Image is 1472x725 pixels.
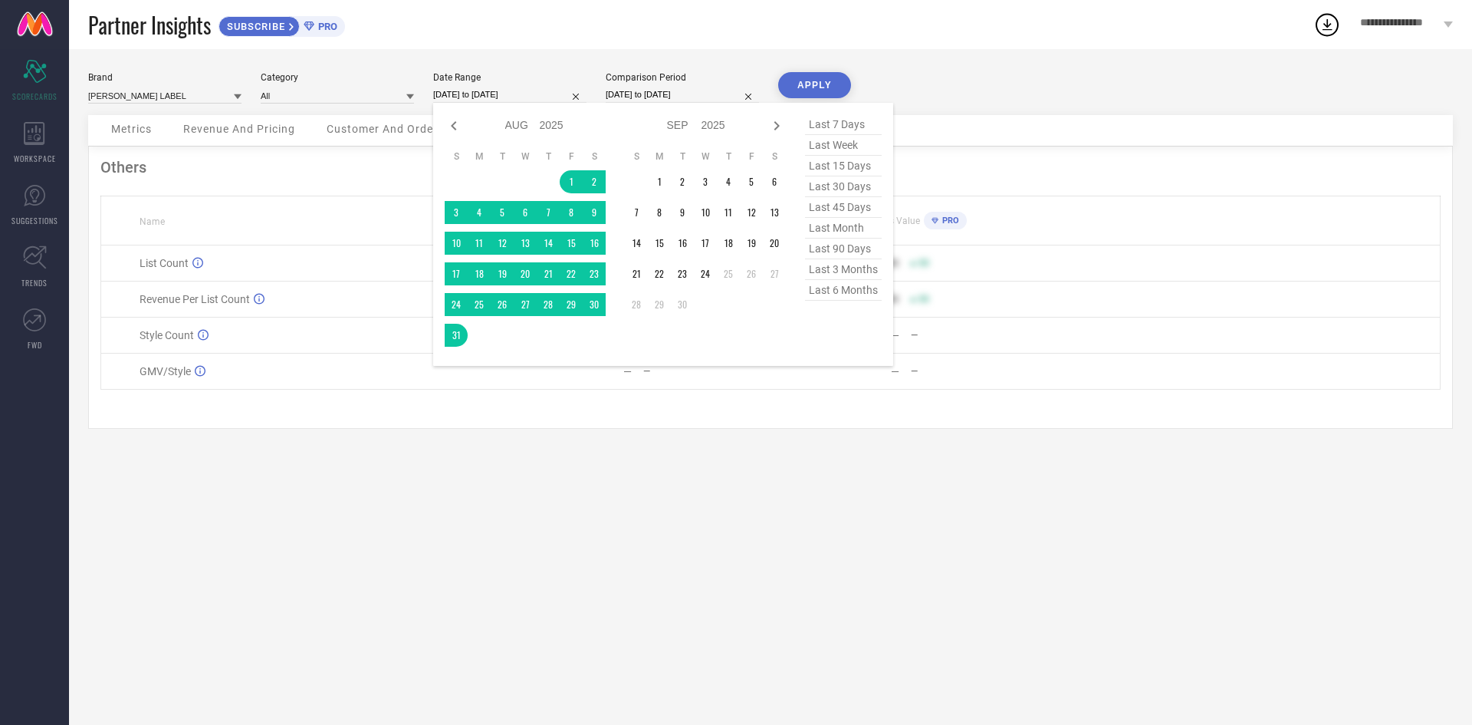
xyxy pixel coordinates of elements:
td: Fri Sep 19 2025 [740,232,763,255]
th: Tuesday [491,150,514,163]
td: Sun Aug 24 2025 [445,293,468,316]
span: SUGGESTIONS [11,215,58,226]
td: Thu Aug 21 2025 [537,262,560,285]
span: FWD [28,339,42,351]
td: Tue Sep 02 2025 [671,170,694,193]
td: Wed Aug 13 2025 [514,232,537,255]
div: Date Range [433,72,586,83]
div: Open download list [1313,11,1341,38]
span: GMV/Style [140,365,191,377]
span: SCORECARDS [12,91,58,102]
th: Sunday [625,150,648,163]
button: APPLY [778,72,851,98]
td: Wed Sep 24 2025 [694,262,717,285]
th: Monday [648,150,671,163]
td: Thu Aug 07 2025 [537,201,560,224]
td: Sat Aug 30 2025 [583,293,606,316]
td: Tue Sep 30 2025 [671,293,694,316]
td: Mon Aug 18 2025 [468,262,491,285]
td: Fri Aug 22 2025 [560,262,583,285]
th: Monday [468,150,491,163]
td: Mon Sep 29 2025 [648,293,671,316]
td: Sat Sep 27 2025 [763,262,786,285]
span: TRENDS [21,277,48,288]
td: Tue Aug 12 2025 [491,232,514,255]
td: Thu Sep 11 2025 [717,201,740,224]
span: Partner Insights [88,9,211,41]
span: 50 [918,258,929,269]
td: Fri Aug 15 2025 [560,232,583,255]
span: last 90 days [805,239,882,259]
td: Tue Sep 23 2025 [671,262,694,285]
td: Wed Sep 10 2025 [694,201,717,224]
td: Thu Sep 04 2025 [717,170,740,193]
td: Tue Sep 16 2025 [671,232,694,255]
td: Mon Sep 08 2025 [648,201,671,224]
span: WORKSPACE [14,153,56,164]
span: SUBSCRIBE [219,21,289,32]
td: Thu Aug 28 2025 [537,293,560,316]
td: Sat Aug 09 2025 [583,201,606,224]
td: Sun Sep 21 2025 [625,262,648,285]
span: last 7 days [805,114,882,135]
td: Mon Sep 15 2025 [648,232,671,255]
td: Fri Sep 26 2025 [740,262,763,285]
td: Sat Aug 02 2025 [583,170,606,193]
span: last 45 days [805,197,882,218]
td: Wed Aug 20 2025 [514,262,537,285]
div: Others [100,158,1441,176]
td: Sun Aug 17 2025 [445,262,468,285]
div: — [891,329,899,341]
td: Sat Sep 13 2025 [763,201,786,224]
td: Thu Sep 18 2025 [717,232,740,255]
span: last 3 months [805,259,882,280]
td: Tue Aug 19 2025 [491,262,514,285]
td: Sat Sep 20 2025 [763,232,786,255]
td: Fri Sep 05 2025 [740,170,763,193]
td: Mon Sep 01 2025 [648,170,671,193]
div: Category [261,72,414,83]
th: Wednesday [514,150,537,163]
th: Thursday [717,150,740,163]
a: SUBSCRIBEPRO [219,12,345,37]
div: — [911,366,1037,377]
td: Tue Sep 09 2025 [671,201,694,224]
span: Revenue Per List Count [140,293,250,305]
td: Fri Aug 01 2025 [560,170,583,193]
div: — [623,365,632,377]
td: Sun Sep 28 2025 [625,293,648,316]
div: — [643,366,770,377]
th: Saturday [763,150,786,163]
span: Name [140,216,165,227]
span: PRO [314,21,337,32]
td: Thu Sep 25 2025 [717,262,740,285]
td: Sun Sep 14 2025 [625,232,648,255]
td: Mon Aug 25 2025 [468,293,491,316]
td: Sun Aug 03 2025 [445,201,468,224]
span: last month [805,218,882,239]
td: Wed Sep 03 2025 [694,170,717,193]
th: Friday [560,150,583,163]
span: Revenue And Pricing [183,123,295,135]
span: last week [805,135,882,156]
td: Thu Aug 14 2025 [537,232,560,255]
span: Style Count [140,329,194,341]
td: Tue Aug 26 2025 [491,293,514,316]
td: Sun Aug 10 2025 [445,232,468,255]
td: Sat Sep 06 2025 [763,170,786,193]
span: List Count [140,257,189,269]
span: last 6 months [805,280,882,301]
td: Tue Aug 05 2025 [491,201,514,224]
th: Wednesday [694,150,717,163]
td: Sun Sep 07 2025 [625,201,648,224]
th: Sunday [445,150,468,163]
span: PRO [938,216,959,226]
td: Mon Aug 11 2025 [468,232,491,255]
div: Brand [88,72,242,83]
span: Metrics [111,123,152,135]
td: Fri Aug 08 2025 [560,201,583,224]
div: — [891,365,899,377]
td: Fri Sep 12 2025 [740,201,763,224]
span: 50 [918,294,929,305]
input: Select comparison period [606,87,759,103]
